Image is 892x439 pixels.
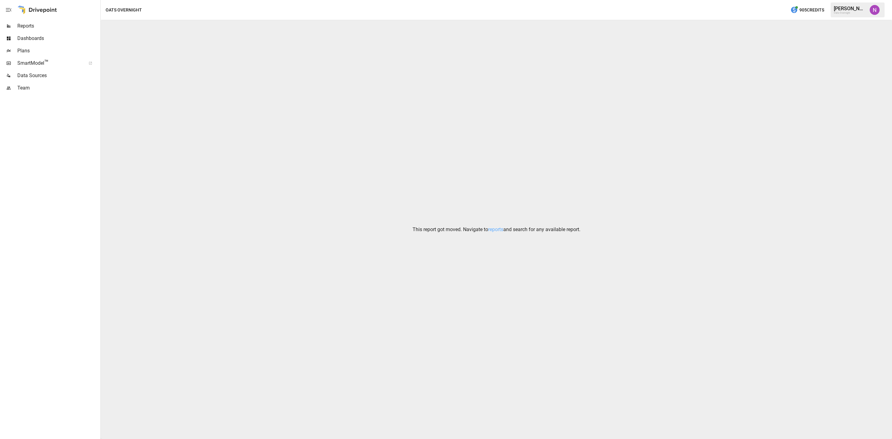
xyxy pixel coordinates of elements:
img: Nina McKinney [870,5,880,15]
span: Team [17,84,99,92]
button: 905Credits [788,4,827,16]
p: This report got moved. Navigate to and search for any available report. [413,226,580,233]
div: Oats Overnight [834,11,866,14]
span: Data Sources [17,72,99,79]
span: Reports [17,22,99,30]
button: Nina McKinney [866,1,883,19]
div: [PERSON_NAME] [834,6,866,11]
span: SmartModel [17,59,82,67]
span: Plans [17,47,99,55]
span: ™ [44,59,49,66]
span: Dashboards [17,35,99,42]
span: 905 Credits [799,6,824,14]
a: reports [488,226,503,232]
